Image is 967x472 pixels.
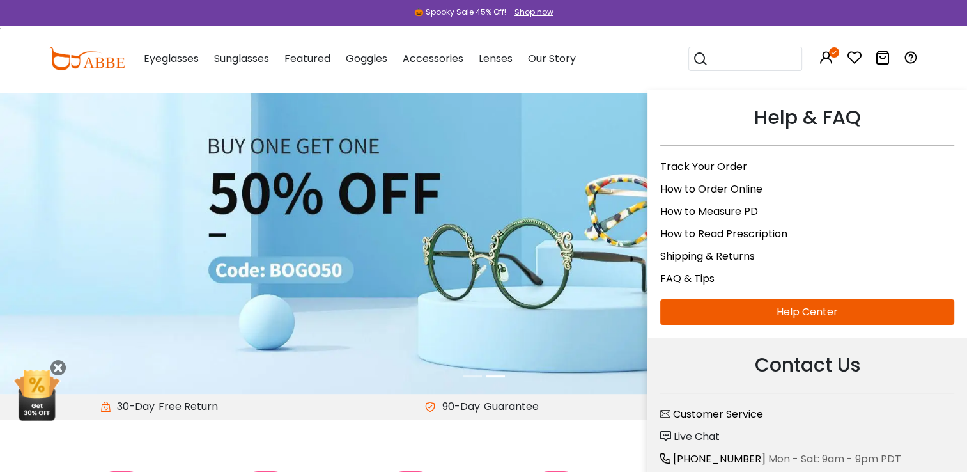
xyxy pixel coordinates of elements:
[49,47,125,70] img: abbeglasses.com
[514,6,553,18] div: Shop now
[435,399,479,414] span: 90-Day
[155,399,222,414] div: Free Return
[660,182,762,196] a: How to Order Online
[768,452,901,466] span: Mon - Sat: 9am - 9pm PDT
[660,226,787,241] a: How to Read Prescription
[403,51,463,66] span: Accessories
[673,452,766,466] span: [PHONE_NUMBER]
[674,429,720,444] span: Live Chat
[508,6,553,17] a: Shop now
[144,51,199,66] span: Eyeglasses
[660,299,954,325] a: Help Center
[346,51,387,66] span: Goggles
[528,51,576,66] span: Our Story
[660,407,763,421] a: Customer Service
[660,204,758,219] a: How to Measure PD
[660,452,768,466] a: [PHONE_NUMBER]
[479,51,513,66] span: Lenses
[660,350,954,393] div: Contact Us
[673,407,763,421] span: Customer Service
[111,399,155,414] span: 30-Day
[660,159,747,174] a: Track Your Order
[214,51,269,66] span: Sunglasses
[414,6,506,18] div: 🎃 Spooky Sale 45% Off!
[660,249,755,264] a: Shipping & Returns
[660,103,954,146] div: Help & FAQ
[660,271,715,286] a: FAQ & Tips
[479,399,542,414] div: Guarantee
[13,370,61,421] img: mini welcome offer
[284,51,330,66] span: Featured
